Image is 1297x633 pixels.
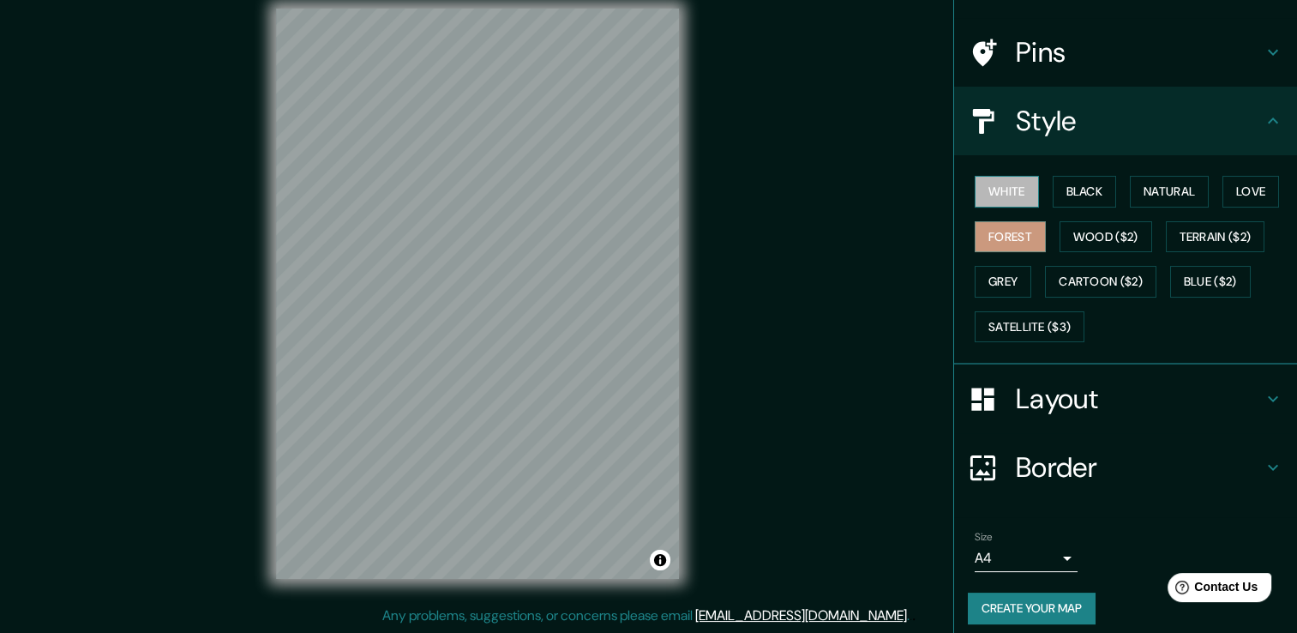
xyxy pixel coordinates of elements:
div: A4 [975,545,1078,572]
div: Layout [954,365,1297,433]
div: . [910,606,912,626]
button: Grey [975,266,1031,298]
button: Love [1222,176,1279,208]
canvas: Map [276,9,679,579]
h4: Style [1016,104,1263,138]
button: Natural [1130,176,1209,208]
button: Blue ($2) [1170,266,1251,298]
h4: Layout [1016,382,1263,416]
button: Cartoon ($2) [1045,266,1156,298]
button: White [975,176,1039,208]
h4: Border [1016,450,1263,485]
p: Any problems, suggestions, or concerns please email . [382,606,910,626]
div: Pins [954,18,1297,87]
button: Wood ($2) [1060,221,1152,253]
div: . [912,606,916,626]
label: Size [975,530,993,545]
button: Satellite ($3) [975,311,1084,343]
button: Forest [975,221,1046,253]
div: Border [954,433,1297,502]
iframe: Help widget launcher [1144,566,1278,614]
button: Black [1053,176,1117,208]
button: Toggle attribution [650,550,670,570]
a: [EMAIL_ADDRESS][DOMAIN_NAME] [695,606,907,624]
button: Create your map [968,593,1096,624]
button: Terrain ($2) [1166,221,1265,253]
div: Style [954,87,1297,155]
h4: Pins [1016,35,1263,69]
